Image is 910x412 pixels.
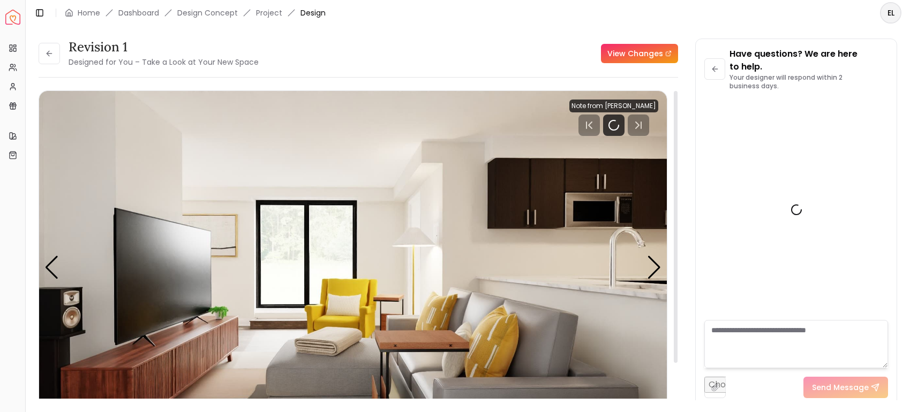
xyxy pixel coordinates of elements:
a: Dashboard [118,7,159,18]
div: Previous slide [44,256,59,279]
h3: Revision 1 [69,39,259,56]
small: Designed for You – Take a Look at Your New Space [69,57,259,67]
span: Design [300,7,326,18]
a: Home [78,7,100,18]
p: Have questions? We are here to help. [729,48,888,73]
img: Spacejoy Logo [5,10,20,25]
div: Note from [PERSON_NAME] [569,100,658,112]
a: View Changes [601,44,678,63]
a: Spacejoy [5,10,20,25]
nav: breadcrumb [65,7,326,18]
a: Project [256,7,282,18]
div: Next slide [647,256,661,279]
p: Your designer will respond within 2 business days. [729,73,888,90]
li: Design Concept [177,7,238,18]
span: EL [881,3,900,22]
button: EL [880,2,901,24]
